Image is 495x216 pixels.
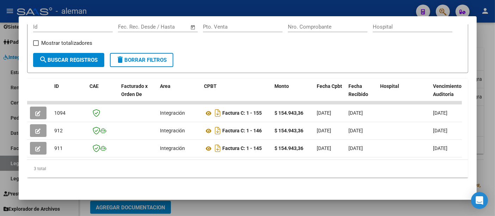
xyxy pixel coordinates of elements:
[55,128,63,133] span: 912
[214,143,223,154] i: Descargar documento
[55,110,66,116] span: 1094
[27,160,468,178] div: 3 total
[275,145,304,151] strong: $ 154.943,36
[39,57,98,63] span: Buscar Registros
[275,83,289,89] span: Monto
[122,83,148,97] span: Facturado x Orden De
[160,83,171,89] span: Area
[380,83,400,89] span: Hospital
[214,107,223,119] i: Descargar documento
[349,145,363,151] span: [DATE]
[160,110,185,116] span: Integración
[272,79,314,110] datatable-header-cell: Monto
[433,145,448,151] span: [DATE]
[55,145,63,151] span: 911
[33,53,104,67] button: Buscar Registros
[202,79,272,110] datatable-header-cell: CPBT
[317,110,332,116] span: [DATE]
[116,57,167,63] span: Borrar Filtros
[433,83,462,97] span: Vencimiento Auditoría
[42,39,93,47] span: Mostrar totalizadores
[349,83,369,97] span: Fecha Recibido
[471,192,488,209] div: Open Intercom Messenger
[349,110,363,116] span: [DATE]
[378,79,431,110] datatable-header-cell: Hospital
[433,128,448,133] span: [DATE]
[160,145,185,151] span: Integración
[153,24,187,30] input: Fecha fin
[275,110,304,116] strong: $ 154.943,36
[116,55,125,64] mat-icon: delete
[157,79,202,110] datatable-header-cell: Area
[55,83,59,89] span: ID
[223,146,262,151] strong: Factura C: 1 - 145
[317,145,332,151] span: [DATE]
[39,55,48,64] mat-icon: search
[90,83,99,89] span: CAE
[160,128,185,133] span: Integración
[431,79,462,110] datatable-header-cell: Vencimiento Auditoría
[52,79,87,110] datatable-header-cell: ID
[433,110,448,116] span: [DATE]
[349,128,363,133] span: [DATE]
[118,24,147,30] input: Fecha inicio
[223,128,262,134] strong: Factura C: 1 - 146
[214,125,223,136] i: Descargar documento
[317,83,342,89] span: Fecha Cpbt
[275,128,304,133] strong: $ 154.943,36
[317,128,332,133] span: [DATE]
[314,79,346,110] datatable-header-cell: Fecha Cpbt
[189,23,197,31] button: Open calendar
[87,79,119,110] datatable-header-cell: CAE
[204,83,217,89] span: CPBT
[223,110,262,116] strong: Factura C: 1 - 155
[119,79,157,110] datatable-header-cell: Facturado x Orden De
[110,53,173,67] button: Borrar Filtros
[346,79,378,110] datatable-header-cell: Fecha Recibido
